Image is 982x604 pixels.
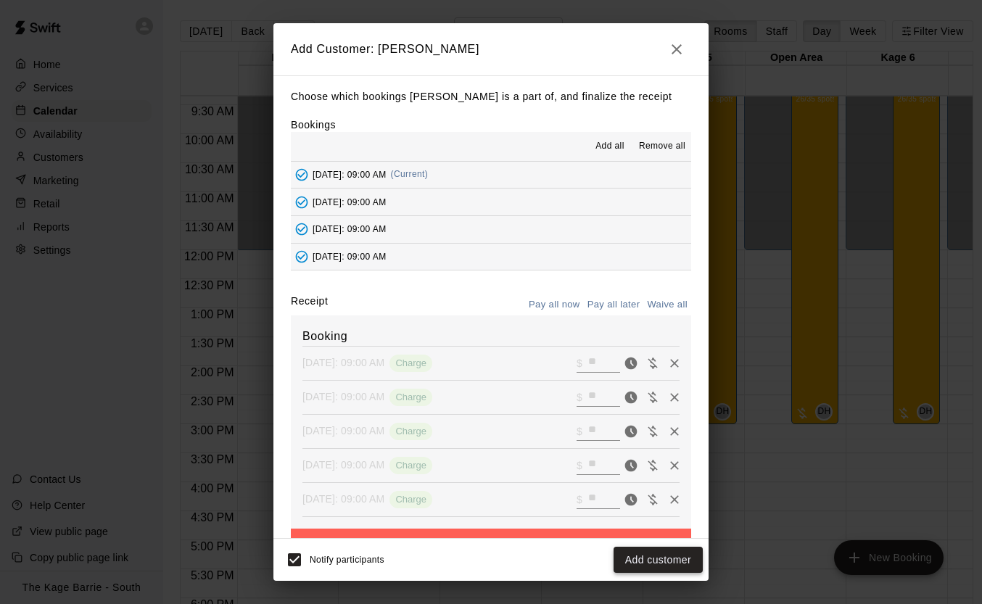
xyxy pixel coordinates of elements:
[642,356,664,368] span: Waive payment
[313,224,387,234] span: [DATE]: 09:00 AM
[291,294,328,316] label: Receipt
[302,492,384,506] p: [DATE]: 09:00 AM
[633,135,691,158] button: Remove all
[291,191,313,213] button: Added - Collect Payment
[310,555,384,565] span: Notify participants
[664,421,685,442] button: Remove
[587,135,633,158] button: Add all
[291,218,313,240] button: Added - Collect Payment
[584,294,644,316] button: Pay all later
[291,164,313,186] button: Added - Collect Payment
[313,251,387,261] span: [DATE]: 09:00 AM
[525,294,584,316] button: Pay all now
[291,244,691,270] button: Added - Collect Payment[DATE]: 09:00 AM
[577,458,582,473] p: $
[664,352,685,374] button: Remove
[291,119,336,131] label: Bookings
[291,189,691,215] button: Added - Collect Payment[DATE]: 09:00 AM
[664,386,685,408] button: Remove
[577,492,582,507] p: $
[614,547,703,574] button: Add customer
[313,196,387,207] span: [DATE]: 09:00 AM
[577,390,582,405] p: $
[664,489,685,510] button: Remove
[391,169,429,179] span: (Current)
[302,389,384,404] p: [DATE]: 09:00 AM
[273,23,709,75] h2: Add Customer: [PERSON_NAME]
[642,424,664,437] span: Waive payment
[639,139,685,154] span: Remove all
[291,216,691,243] button: Added - Collect Payment[DATE]: 09:00 AM
[642,492,664,505] span: Waive payment
[291,162,691,189] button: Added - Collect Payment[DATE]: 09:00 AM(Current)
[620,458,642,471] span: Pay now
[313,169,387,179] span: [DATE]: 09:00 AM
[577,356,582,371] p: $
[302,458,384,472] p: [DATE]: 09:00 AM
[620,424,642,437] span: Pay now
[302,423,384,438] p: [DATE]: 09:00 AM
[291,88,691,106] p: Choose which bookings [PERSON_NAME] is a part of, and finalize the receipt
[620,492,642,505] span: Pay now
[577,424,582,439] p: $
[302,327,680,346] h6: Booking
[302,355,384,370] p: [DATE]: 09:00 AM
[620,390,642,402] span: Pay now
[620,356,642,368] span: Pay now
[595,139,624,154] span: Add all
[664,455,685,476] button: Remove
[291,246,313,268] button: Added - Collect Payment
[643,294,691,316] button: Waive all
[642,458,664,471] span: Waive payment
[642,390,664,402] span: Waive payment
